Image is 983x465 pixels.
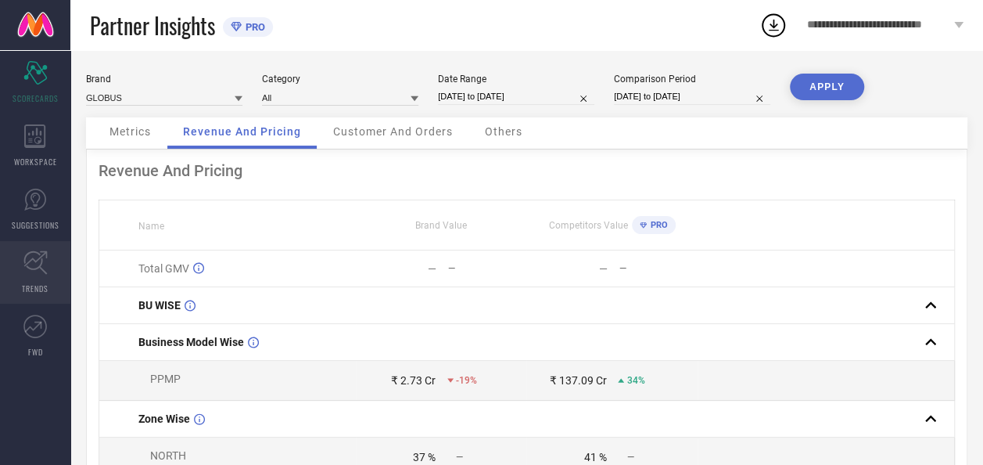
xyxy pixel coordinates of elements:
span: NORTH [150,449,186,462]
span: Customer And Orders [333,125,453,138]
div: ₹ 2.73 Cr [391,374,436,387]
span: Partner Insights [90,9,215,41]
div: ₹ 137.09 Cr [549,374,606,387]
span: 34% [626,375,644,386]
span: PRO [647,220,668,230]
div: Open download list [759,11,787,39]
span: Total GMV [138,262,189,275]
button: APPLY [790,74,864,100]
span: Competitors Value [549,220,628,231]
span: Brand Value [415,220,467,231]
div: Date Range [438,74,594,85]
span: Others [485,125,522,138]
div: — [598,262,607,275]
span: TRENDS [22,283,48,294]
div: Revenue And Pricing [99,161,955,180]
span: Name [138,221,164,232]
div: Brand [86,74,242,85]
input: Select date range [438,88,594,105]
input: Select comparison period [614,88,770,105]
div: 41 % [583,451,606,463]
div: — [448,263,526,274]
div: Category [262,74,418,85]
span: SCORECARDS [13,92,59,104]
span: PPMP [150,373,181,385]
div: — [428,262,436,275]
div: 37 % [413,451,436,463]
span: FWD [28,346,43,358]
span: — [626,452,633,463]
span: Business Model Wise [138,336,244,348]
span: BU WISE [138,299,181,312]
div: — [619,263,697,274]
span: Revenue And Pricing [183,125,301,138]
span: WORKSPACE [14,156,57,168]
span: PRO [242,21,265,33]
span: Metrics [109,125,151,138]
span: SUGGESTIONS [12,219,59,231]
div: Comparison Period [614,74,770,85]
span: -19% [456,375,477,386]
span: Zone Wise [138,413,190,425]
span: — [456,452,463,463]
